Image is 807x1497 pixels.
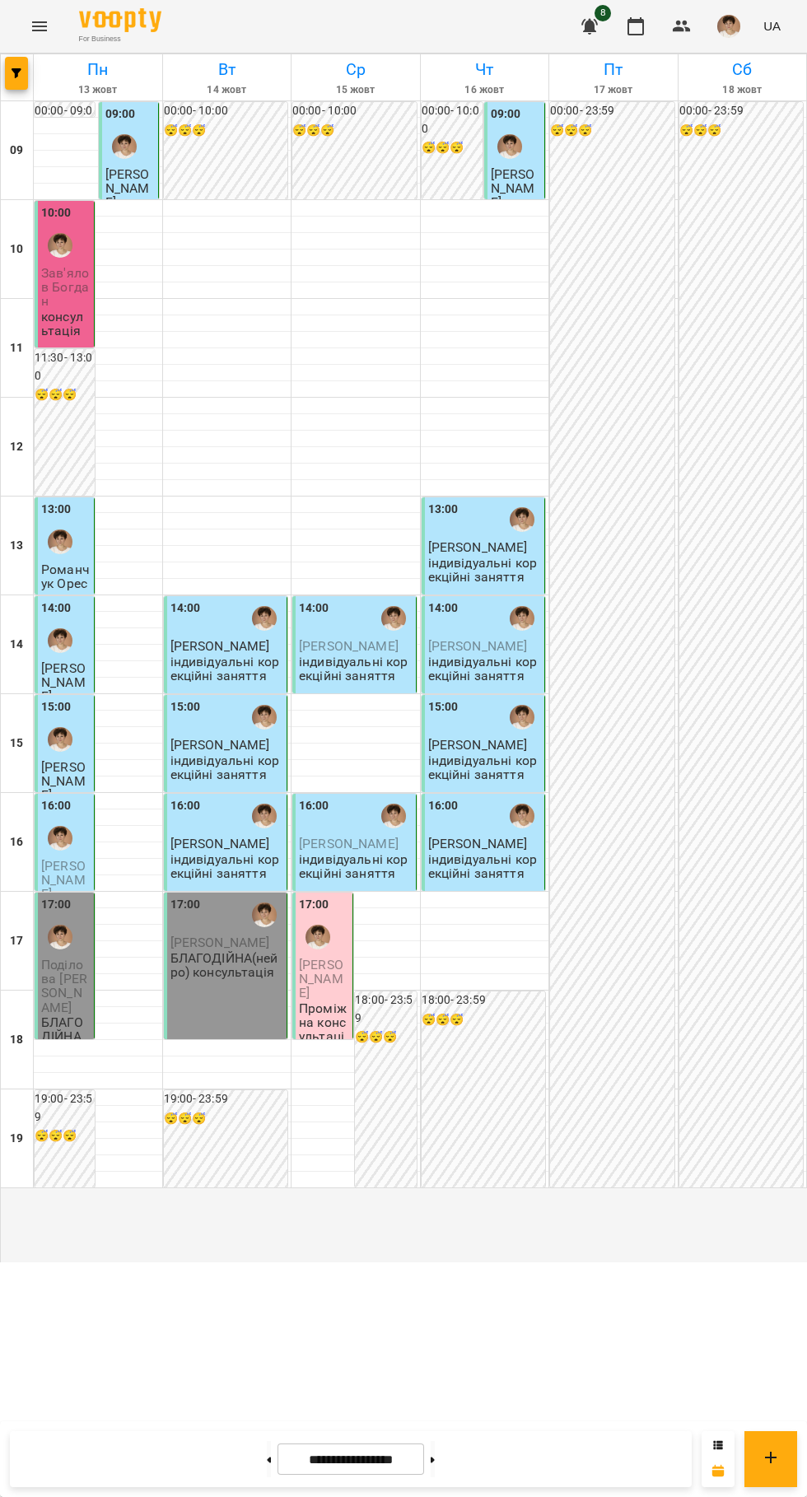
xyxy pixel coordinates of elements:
[35,349,95,385] h6: 11:30 - 13:00
[105,166,150,211] span: [PERSON_NAME]
[48,925,72,949] div: Марина Кириченко
[550,102,674,120] h6: 00:00 - 23:59
[491,166,535,211] span: [PERSON_NAME]
[423,82,547,98] h6: 16 жовт
[552,82,675,98] h6: 17 жовт
[105,105,136,124] label: 09:00
[41,501,72,519] label: 13:00
[422,139,483,157] h6: 😴😴😴
[35,1090,95,1126] h6: 19:00 - 23:59
[41,660,86,705] span: [PERSON_NAME]
[10,1031,23,1049] h6: 18
[252,902,277,927] img: Марина Кириченко
[48,727,72,752] img: Марина Кириченко
[48,826,72,851] img: Марина Кириченко
[35,1127,95,1145] h6: 😴😴😴
[381,804,406,828] img: Марина Кириченко
[428,852,542,881] p: індивідуальні корекційні заняття
[428,737,528,753] span: [PERSON_NAME]
[170,698,201,716] label: 15:00
[422,102,483,138] h6: 00:00 - 10:00
[679,122,804,140] h6: 😴😴😴
[299,836,399,851] span: [PERSON_NAME]
[10,240,23,259] h6: 10
[299,599,329,618] label: 14:00
[170,599,201,618] label: 14:00
[299,852,413,881] p: індивідуальні корекційні заняття
[552,57,675,82] h6: Пт
[299,957,343,1001] span: [PERSON_NAME]
[41,204,72,222] label: 10:00
[355,991,416,1027] h6: 18:00 - 23:59
[112,134,137,159] img: Марина Кириченко
[306,925,330,949] div: Марина Кириченко
[299,638,399,654] span: [PERSON_NAME]
[757,11,787,41] button: UA
[170,655,284,683] p: індивідуальні корекційні заняття
[252,606,277,631] img: Марина Кириченко
[428,501,459,519] label: 13:00
[48,628,72,653] img: Марина Кириченко
[166,57,289,82] h6: Вт
[48,233,72,258] div: Марина Кириченко
[10,438,23,456] h6: 12
[10,537,23,555] h6: 13
[428,539,528,555] span: [PERSON_NAME]
[252,804,277,828] img: Марина Кириченко
[41,858,86,902] span: [PERSON_NAME]
[510,606,534,631] img: Марина Кириченко
[381,606,406,631] img: Марина Кириченко
[294,82,417,98] h6: 15 жовт
[428,698,459,716] label: 15:00
[170,852,284,881] p: індивідуальні корекційні заняття
[170,896,201,914] label: 17:00
[717,15,740,38] img: 31d4c4074aa92923e42354039cbfc10a.jpg
[292,122,417,140] h6: 😴😴😴
[510,705,534,730] img: Марина Кириченко
[252,705,277,730] img: Марина Кириченко
[299,655,413,683] p: індивідуальні корекційні заняття
[510,804,534,828] div: Марина Кириченко
[41,562,90,606] span: Романчук Орест
[428,797,459,815] label: 16:00
[164,1090,288,1108] h6: 19:00 - 23:59
[170,737,270,753] span: [PERSON_NAME]
[763,17,781,35] span: UA
[35,386,95,404] h6: 😴😴😴
[35,102,95,138] h6: 00:00 - 09:00
[41,957,87,1015] span: Поділова [PERSON_NAME]
[164,1110,288,1128] h6: 😴😴😴
[428,753,542,782] p: індивідуальні корекційні заняття
[299,1001,349,1058] p: Проміжна консультація
[41,759,86,804] span: [PERSON_NAME]
[170,797,201,815] label: 16:00
[48,529,72,554] div: Марина Кириченко
[10,636,23,654] h6: 14
[41,310,91,338] p: консультація
[79,34,161,44] span: For Business
[428,836,528,851] span: [PERSON_NAME]
[497,134,522,159] img: Марина Кириченко
[422,991,546,1010] h6: 18:00 - 23:59
[428,638,528,654] span: [PERSON_NAME]
[10,339,23,357] h6: 11
[79,8,161,32] img: Voopty Logo
[428,556,542,585] p: індивідуальні корекційні заняття
[170,836,270,851] span: [PERSON_NAME]
[681,57,805,82] h6: Сб
[428,655,542,683] p: індивідуальні корекційні заняття
[510,507,534,532] div: Марина Кириченко
[41,1015,91,1086] p: БЛАГОДІЙНА(нейро) консультація
[10,1130,23,1148] h6: 19
[299,896,329,914] label: 17:00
